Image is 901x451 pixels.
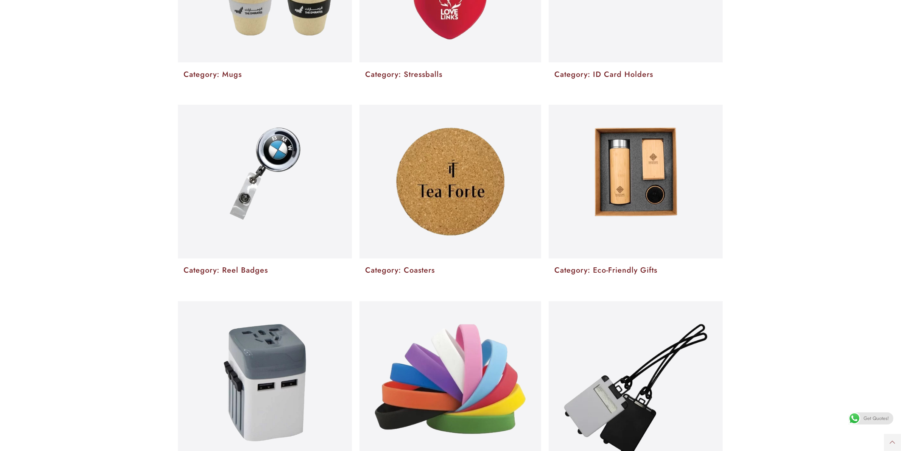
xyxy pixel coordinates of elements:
[184,69,242,80] a: Category: Mugs
[365,68,535,81] p: Category: Stressballs
[554,69,653,80] a: Category: ID Card Holders
[554,264,717,277] p: Category: Eco-Friendly Gifts
[864,412,889,424] span: Get Quotes!
[184,265,268,276] a: Category: Reel Badges
[365,265,435,276] a: Category: Coasters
